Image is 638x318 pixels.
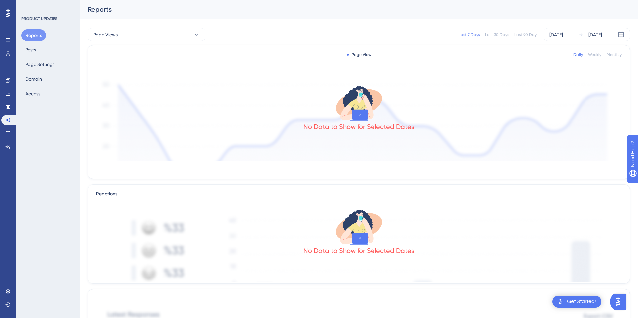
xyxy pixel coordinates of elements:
[21,44,40,56] button: Posts
[93,31,118,39] span: Page Views
[21,88,44,100] button: Access
[303,122,414,131] div: No Data to Show for Selected Dates
[567,298,596,305] div: Get Started!
[88,5,613,14] div: Reports
[556,298,564,306] img: launcher-image-alternative-text
[549,31,563,39] div: [DATE]
[485,32,509,37] div: Last 30 Days
[21,29,46,41] button: Reports
[347,52,371,57] div: Page View
[88,28,205,41] button: Page Views
[573,52,583,57] div: Daily
[21,58,58,70] button: Page Settings
[16,2,42,10] span: Need Help?
[96,190,622,198] div: Reactions
[459,32,480,37] div: Last 7 Days
[588,52,601,57] div: Weekly
[610,292,630,312] iframe: UserGuiding AI Assistant Launcher
[514,32,538,37] div: Last 90 Days
[21,16,57,21] div: PRODUCT UPDATES
[607,52,622,57] div: Monthly
[552,296,601,308] div: Open Get Started! checklist
[588,31,602,39] div: [DATE]
[303,246,414,255] div: No Data to Show for Selected Dates
[21,73,46,85] button: Domain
